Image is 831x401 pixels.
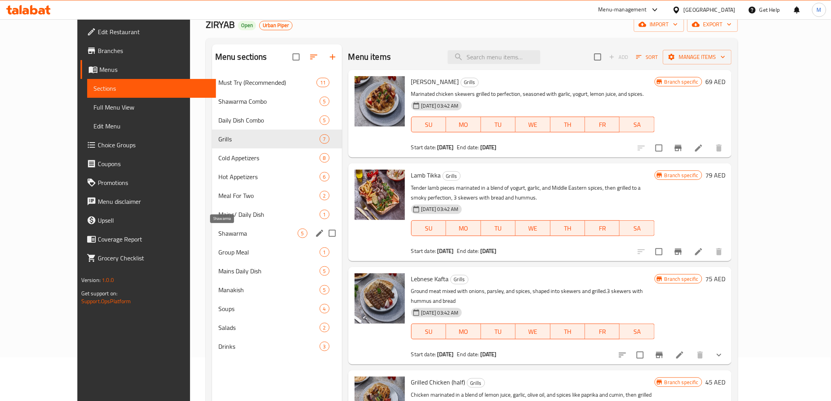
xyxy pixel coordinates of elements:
[81,154,216,173] a: Coupons
[480,246,497,256] b: [DATE]
[81,60,216,79] a: Menus
[516,220,550,236] button: WE
[320,267,329,275] span: 5
[411,286,655,306] p: Ground meat mixed with onions, parsley, and spices, shaped into skewers and grilled.3 skewers wit...
[218,78,317,87] span: Must Try (Recommended)
[443,171,461,181] div: Grills
[212,70,342,359] nav: Menu sections
[212,337,342,356] div: Drinks3
[411,169,441,181] span: Lamb Tikka
[588,223,617,234] span: FR
[675,350,685,360] a: Edit menu item
[320,285,329,295] div: items
[636,53,658,62] span: Sort
[320,324,329,331] span: 2
[317,79,329,86] span: 11
[650,346,669,364] button: Branch-specific-item
[634,51,660,63] button: Sort
[215,51,267,63] h2: Menu sections
[320,134,329,144] div: items
[98,159,210,168] span: Coupons
[651,140,667,156] span: Select to update
[714,350,724,360] svg: Show Choices
[218,304,320,313] span: Soups
[212,167,342,186] div: Hot Appetizers6
[81,22,216,41] a: Edit Restaurant
[320,115,329,125] div: items
[484,326,513,337] span: TU
[661,275,702,283] span: Branch specific
[218,153,320,163] span: Cold Appetizers
[411,117,446,132] button: SU
[81,275,101,285] span: Version:
[446,220,481,236] button: MO
[320,323,329,332] div: items
[606,51,631,63] span: Add item
[551,220,585,236] button: TH
[481,324,516,339] button: TU
[218,342,320,351] div: Drinks
[98,234,210,244] span: Coverage Report
[694,247,703,256] a: Edit menu item
[451,275,468,284] span: Grills
[467,378,485,388] div: Grills
[484,223,513,234] span: TU
[98,46,210,55] span: Branches
[98,197,210,206] span: Menu disclaimer
[348,51,391,63] h2: Menu items
[218,266,320,276] span: Mains Daily Dish
[519,326,547,337] span: WE
[355,273,405,324] img: Lebnese Kafta
[314,227,326,239] button: edit
[355,76,405,126] img: Shish Tawook
[669,52,725,62] span: Manage items
[218,172,320,181] div: Hot Appetizers
[461,78,479,87] div: Grills
[661,78,702,86] span: Branch specific
[218,285,320,295] span: Manakish
[551,324,585,339] button: TH
[93,84,210,93] span: Sections
[320,154,329,162] span: 8
[99,65,210,74] span: Menus
[457,246,479,256] span: End date:
[81,211,216,230] a: Upsell
[411,246,436,256] span: Start date:
[599,5,647,15] div: Menu-management
[81,173,216,192] a: Promotions
[212,205,342,224] div: Mains/ Daily Dish1
[320,343,329,350] span: 3
[320,247,329,257] div: items
[212,148,342,167] div: Cold Appetizers8
[443,172,460,181] span: Grills
[694,20,732,29] span: export
[620,117,654,132] button: SA
[320,192,329,200] span: 2
[320,172,329,181] div: items
[640,20,678,29] span: import
[632,347,648,363] span: Select to update
[317,78,329,87] div: items
[481,117,516,132] button: TU
[411,183,655,203] p: Tender lamb pieces marinated in a blend of yogurt, garlic, and Middle Eastern spices, then grille...
[212,186,342,205] div: Meal For Two2
[87,117,216,135] a: Edit Menu
[212,299,342,318] div: Soups4
[613,346,632,364] button: sort-choices
[320,135,329,143] span: 7
[238,22,256,29] span: Open
[320,342,329,351] div: items
[669,242,688,261] button: Branch-specific-item
[588,119,617,130] span: FR
[554,119,582,130] span: TH
[705,76,725,87] h6: 69 AED
[588,326,617,337] span: FR
[663,50,732,64] button: Manage items
[411,89,655,99] p: Marinated chicken skewers grilled to perfection, seasoned with garlic, yogurt, lemon juice, and s...
[98,178,210,187] span: Promotions
[218,323,320,332] div: Salads
[81,249,216,267] a: Grocery Checklist
[320,304,329,313] div: items
[218,247,320,257] span: Group Meal
[651,244,667,260] span: Select to update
